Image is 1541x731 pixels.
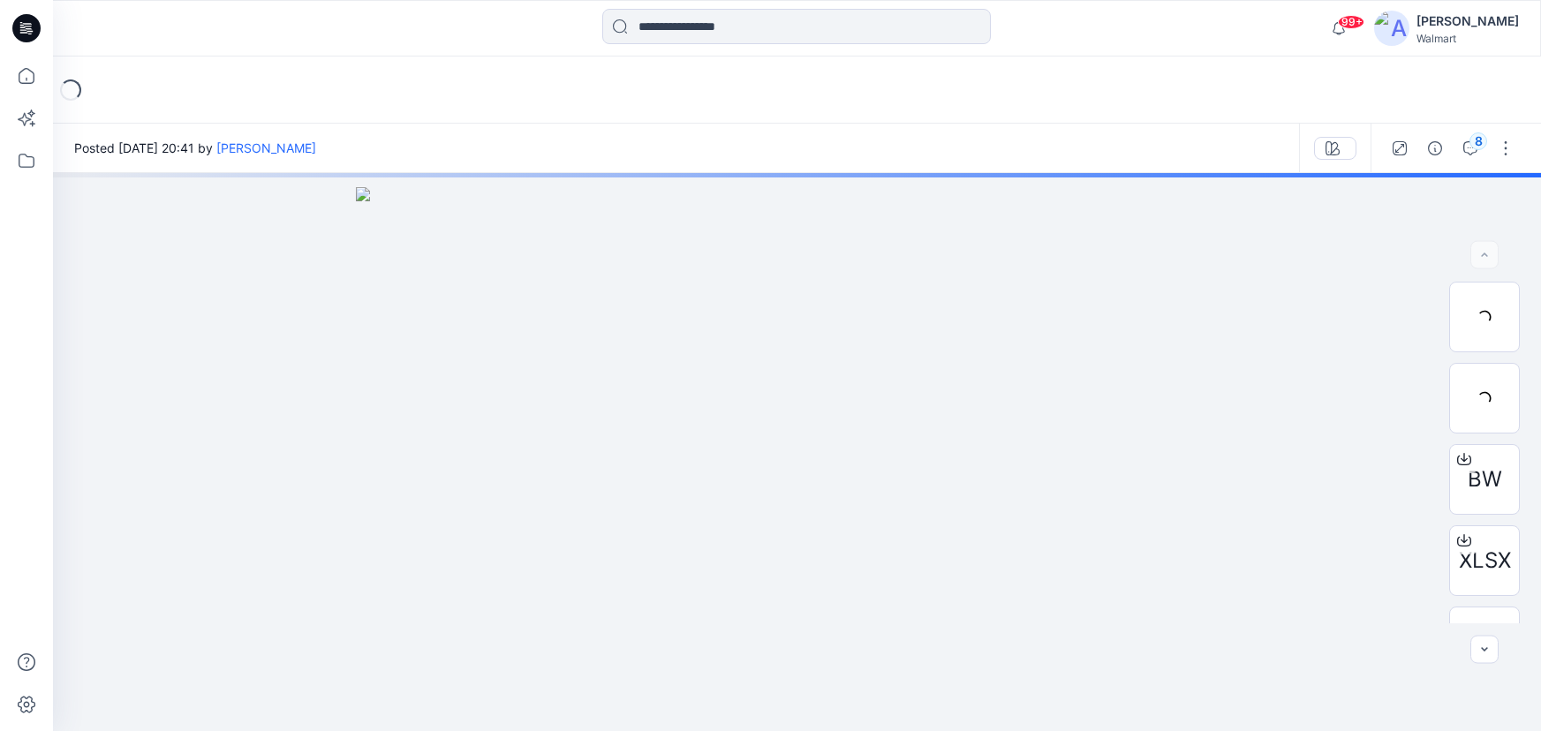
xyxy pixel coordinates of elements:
[1338,15,1364,29] span: 99+
[1459,545,1511,577] span: XLSX
[1469,132,1487,150] div: 8
[74,139,316,157] span: Posted [DATE] 20:41 by
[1456,134,1484,162] button: 8
[216,140,316,155] a: [PERSON_NAME]
[1416,11,1519,32] div: [PERSON_NAME]
[1421,134,1449,162] button: Details
[1374,11,1409,46] img: avatar
[1468,463,1502,495] span: BW
[356,187,1239,731] img: eyJhbGciOiJIUzI1NiIsImtpZCI6IjAiLCJzbHQiOiJzZXMiLCJ0eXAiOiJKV1QifQ.eyJkYXRhIjp7InR5cGUiOiJzdG9yYW...
[1416,32,1519,45] div: Walmart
